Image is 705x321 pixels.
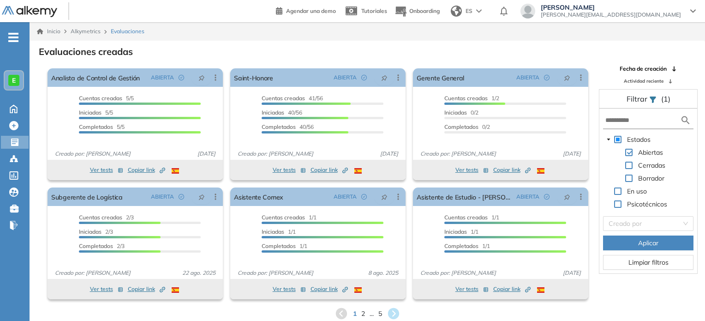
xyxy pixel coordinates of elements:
img: arrow [476,9,482,13]
span: Cuentas creadas [262,95,305,102]
span: Iniciadas [79,109,102,116]
span: Iniciadas [262,109,284,116]
span: En uso [627,187,647,195]
button: Ver tests [90,284,123,295]
span: 1/1 [444,242,490,249]
span: Iniciadas [262,228,284,235]
a: Analista de Control de Gestión [51,68,140,87]
span: 5/5 [79,109,113,116]
span: En uso [625,186,649,197]
span: Creado por: [PERSON_NAME] [417,269,500,277]
span: 8 ago. 2025 [364,269,402,277]
span: 1/1 [444,228,478,235]
span: Completados [262,123,296,130]
span: Completados [444,242,478,249]
span: Iniciadas [79,228,102,235]
span: 0/2 [444,123,490,130]
span: 1 [353,309,357,319]
span: Aplicar [638,238,658,248]
button: Limpiar filtros [603,255,693,270]
span: check-circle [544,75,550,80]
span: Psicotécnicos [625,199,669,210]
span: Cuentas creadas [444,214,488,221]
span: Agendar una demo [286,7,336,14]
span: 2/3 [79,228,113,235]
button: Onboarding [394,1,440,21]
a: Saint-Honore [234,68,273,87]
span: Copiar link [311,285,348,293]
span: ABIERTA [151,73,174,82]
span: Cuentas creadas [79,214,122,221]
span: Creado por: [PERSON_NAME] [417,150,500,158]
span: pushpin [198,74,205,81]
span: Completados [262,242,296,249]
span: 40/56 [262,109,302,116]
span: [DATE] [194,150,219,158]
span: 1/1 [262,242,307,249]
span: Completados [444,123,478,130]
span: pushpin [564,193,570,200]
button: Copiar link [311,164,348,176]
img: ESP [537,168,544,174]
span: pushpin [381,193,388,200]
button: Ver tests [273,164,306,176]
span: 5/5 [79,123,125,130]
span: E [12,77,16,84]
span: 1/1 [262,214,317,221]
span: Tutoriales [361,7,387,14]
span: 2/3 [79,214,134,221]
span: pushpin [198,193,205,200]
span: pushpin [381,74,388,81]
a: Agendar una demo [276,5,336,16]
button: Ver tests [455,164,489,176]
span: 41/56 [262,95,323,102]
span: 1/2 [444,95,499,102]
span: 0/2 [444,109,478,116]
span: Creado por: [PERSON_NAME] [234,269,317,277]
span: pushpin [564,74,570,81]
span: Fecha de creación [620,65,667,73]
a: Inicio [37,27,60,36]
span: [DATE] [559,269,585,277]
span: ABIERTA [151,193,174,201]
span: Iniciadas [444,109,467,116]
span: (1) [661,93,670,104]
span: check-circle [179,194,184,200]
span: Cuentas creadas [79,95,122,102]
img: search icon [680,115,691,126]
button: pushpin [191,189,212,204]
span: Iniciadas [444,228,467,235]
span: ABIERTA [334,193,357,201]
span: Copiar link [493,166,531,174]
span: Cerradas [636,160,667,171]
span: [DATE] [376,150,402,158]
span: Cerradas [638,161,665,170]
i: - [8,36,18,38]
span: 40/56 [262,123,314,130]
span: Onboarding [409,7,440,14]
button: pushpin [191,70,212,85]
a: Asistente Comex [234,188,283,206]
button: Copiar link [128,164,165,176]
a: Subgerente de Logística [51,188,123,206]
span: Creado por: [PERSON_NAME] [51,150,134,158]
span: Filtrar [627,94,649,103]
span: check-circle [179,75,184,80]
span: Completados [79,123,113,130]
span: 5/5 [79,95,134,102]
button: Copiar link [311,284,348,295]
span: Copiar link [128,285,165,293]
span: Alkymetrics [71,28,101,35]
span: Copiar link [311,166,348,174]
button: Copiar link [493,284,531,295]
span: Borrador [638,174,664,182]
a: Asistente de Estudio - [PERSON_NAME] [417,188,513,206]
button: pushpin [374,70,394,85]
img: ESP [354,287,362,293]
span: Abiertas [638,148,663,157]
span: Borrador [636,173,666,184]
span: Creado por: [PERSON_NAME] [51,269,134,277]
span: check-circle [361,194,367,200]
span: caret-down [606,137,611,142]
span: [DATE] [559,150,585,158]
